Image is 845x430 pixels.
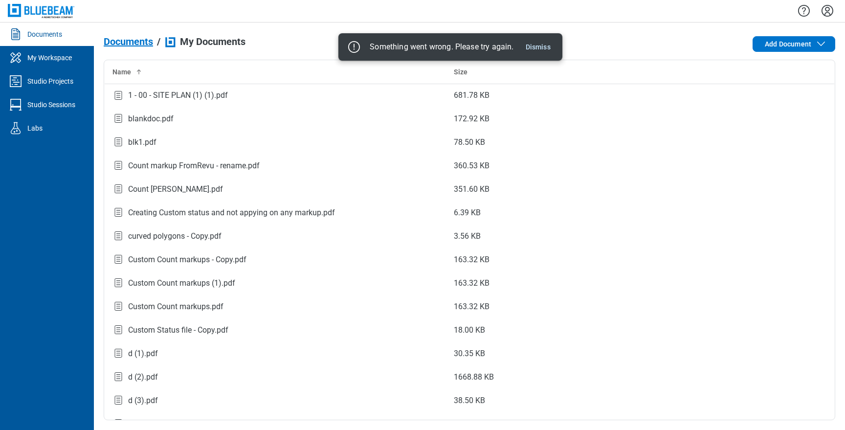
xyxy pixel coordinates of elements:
div: Custom Count markups.pdf [128,301,223,313]
div: Labs [27,123,43,133]
div: Studio Projects [27,76,73,86]
svg: Studio Projects [8,73,23,89]
div: d (2).pdf [128,371,158,383]
td: 3.56 KB [446,225,788,248]
div: Studio Sessions [27,100,75,110]
td: 163.32 KB [446,248,788,272]
div: Creating Custom status and not appying on any markup.pdf [128,207,335,219]
td: 681.78 KB [446,84,788,107]
div: Name [112,67,438,77]
td: 172.92 KB [446,107,788,131]
button: Settings [820,2,835,19]
span: My Documents [180,36,245,47]
div: Size [454,67,780,77]
td: 360.53 KB [446,154,788,178]
span: Add Document [765,39,811,49]
div: Something went wrong. Please try again. [370,42,513,52]
span: Documents [104,36,153,47]
svg: Documents [8,26,23,42]
div: d.pdf [128,418,146,430]
div: d (3).pdf [128,395,158,407]
td: 163.32 KB [446,272,788,295]
div: Count [PERSON_NAME].pdf [128,183,223,195]
svg: Labs [8,120,23,136]
img: Bluebeam, Inc. [8,4,74,18]
td: 351.60 KB [446,178,788,201]
td: 1668.88 KB [446,365,788,389]
div: / [157,36,160,47]
div: Custom Count markups - Copy.pdf [128,254,246,266]
td: 38.50 KB [446,389,788,412]
td: 18.00 KB [446,318,788,342]
div: d (1).pdf [128,348,158,360]
div: Custom Status file - Copy.pdf [128,324,228,336]
div: blankdoc.pdf [128,113,174,125]
button: Add Document [753,36,835,52]
svg: My Workspace [8,50,23,66]
div: Custom Count markups (1).pdf [128,277,235,289]
div: Count markup FromRevu - rename.pdf [128,160,260,172]
button: Dismiss [522,41,555,53]
div: 1 - 00 - SITE PLAN (1) (1).pdf [128,90,228,101]
td: 6.39 KB [446,201,788,225]
td: 78.50 KB [446,131,788,154]
svg: Studio Sessions [8,97,23,113]
div: blk1.pdf [128,136,156,148]
td: 30.35 KB [446,342,788,365]
td: 163.32 KB [446,295,788,318]
div: curved polygons - Copy.pdf [128,230,222,242]
div: Documents [27,29,62,39]
div: My Workspace [27,53,72,63]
